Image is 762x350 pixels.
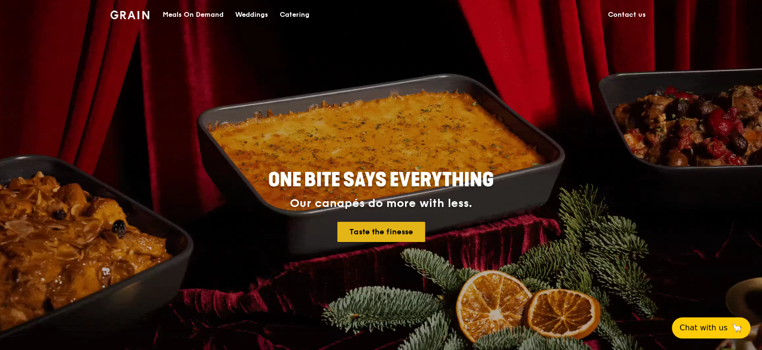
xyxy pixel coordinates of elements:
a: Catering [274,0,315,29]
span: 🦙 [731,322,743,334]
img: Grain [110,11,149,19]
a: Weddings [229,0,274,29]
div: Meals On Demand [163,0,224,29]
button: Chat with us🦙 [672,317,750,338]
div: Our canapés do more with less. [208,197,554,210]
a: Contact us [602,0,652,29]
div: Weddings [235,0,268,29]
div: Catering [280,0,310,29]
span: ONE BITE SAYS EVERYTHING [268,169,494,192]
span: Chat with us [679,322,727,334]
a: Taste the finesse [337,222,425,242]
